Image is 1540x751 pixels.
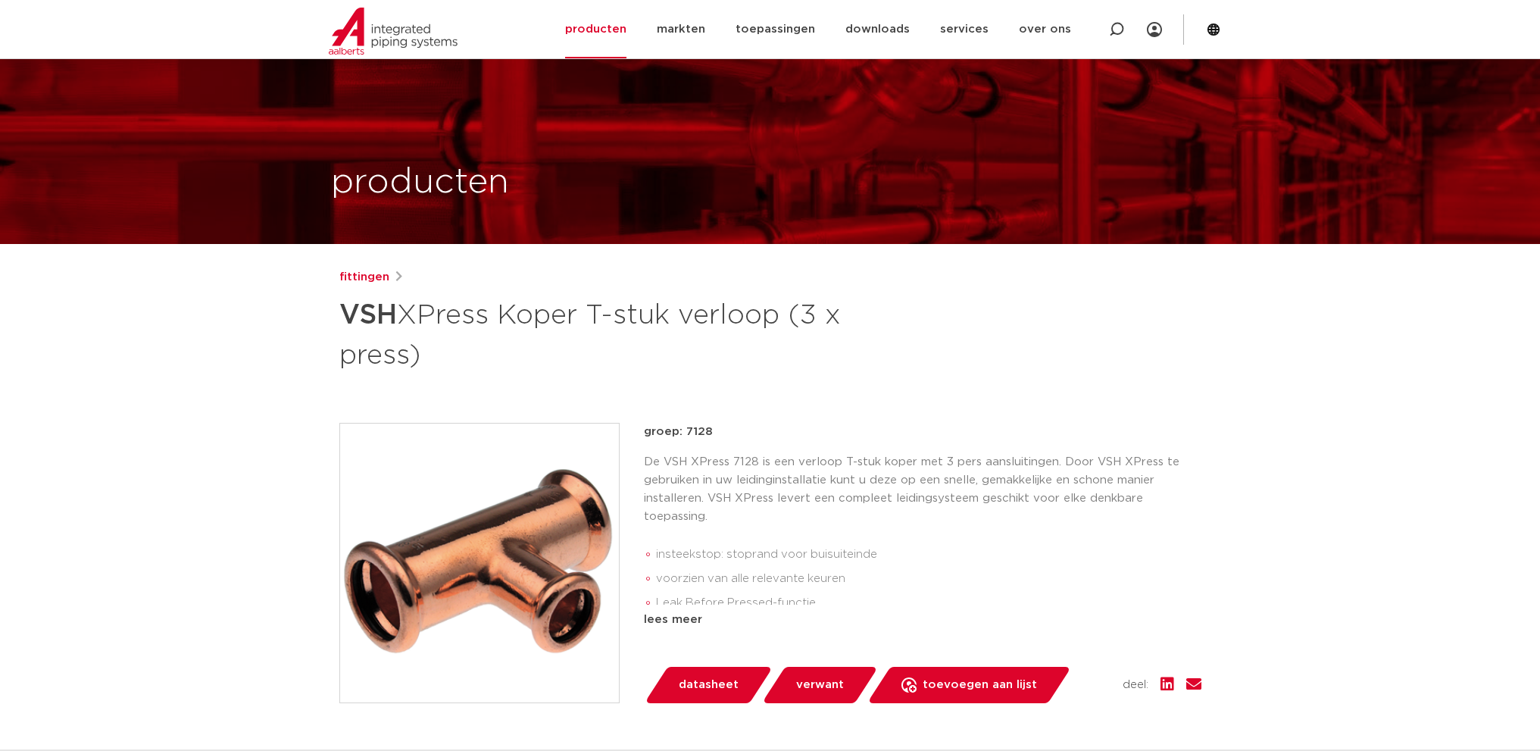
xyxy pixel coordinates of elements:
a: verwant [761,667,878,703]
h1: producten [331,158,509,207]
h1: XPress Koper T-stuk verloop (3 x press) [339,293,908,374]
div: lees meer [644,611,1201,629]
li: voorzien van alle relevante keuren [656,567,1201,591]
p: De VSH XPress 7128 is een verloop T-stuk koper met 3 pers aansluitingen. Door VSH XPress te gebru... [644,453,1201,526]
a: fittingen [339,268,389,286]
strong: VSH [339,302,397,329]
img: Product Image for VSH XPress Koper T-stuk verloop (3 x press) [340,424,619,702]
p: groep: 7128 [644,423,1201,441]
li: insteekstop: stoprand voor buisuiteinde [656,543,1201,567]
li: Leak Before Pressed-functie [656,591,1201,615]
span: datasheet [679,673,739,697]
span: deel: [1123,676,1148,694]
span: toevoegen aan lijst [923,673,1037,697]
span: verwant [796,673,844,697]
a: datasheet [644,667,773,703]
